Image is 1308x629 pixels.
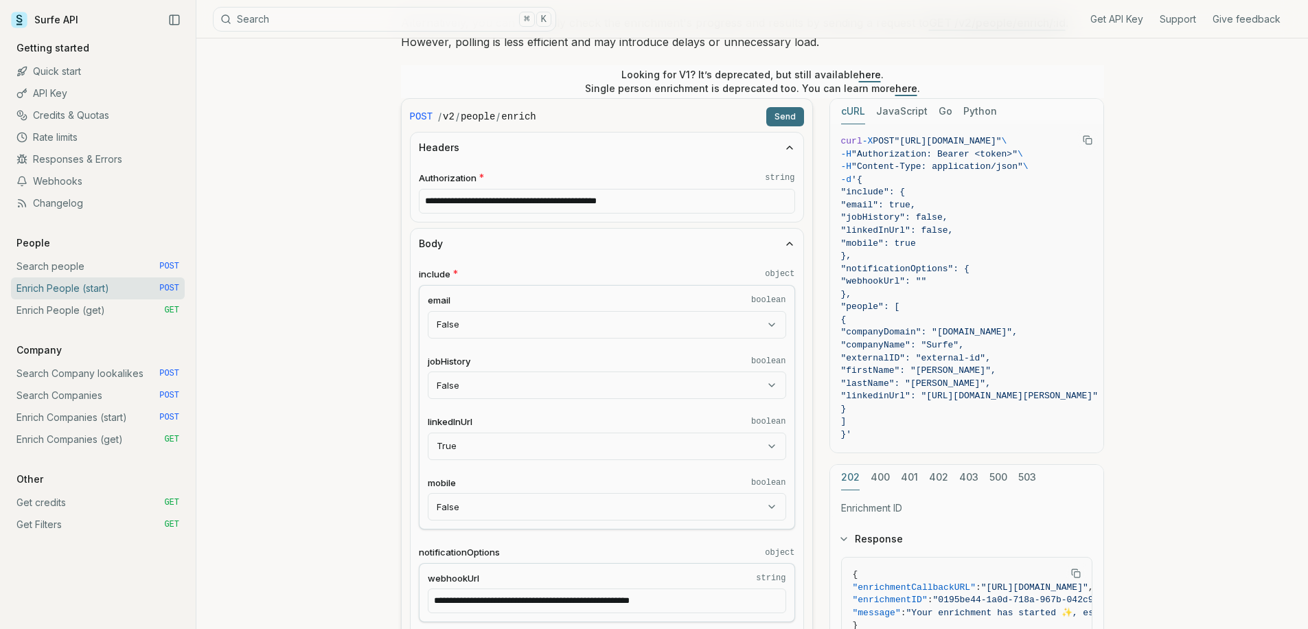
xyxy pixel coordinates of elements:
span: ] [841,416,847,426]
code: object [765,268,794,279]
span: "mobile": true [841,238,916,249]
a: API Key [11,82,185,104]
span: \ [1002,136,1007,146]
span: GET [164,434,179,445]
a: Surfe API [11,10,78,30]
span: notificationOptions [419,546,500,559]
span: "enrichmentID" [853,595,928,605]
code: object [765,547,794,558]
button: Body [411,229,803,259]
button: Search⌘K [213,7,556,32]
span: "[URL][DOMAIN_NAME]" [895,136,1002,146]
span: POST [159,412,179,423]
span: \ [1018,149,1023,159]
span: "lastName": "[PERSON_NAME]", [841,378,991,389]
span: "notificationOptions": { [841,264,969,274]
span: POST [873,136,894,146]
span: "[URL][DOMAIN_NAME]" [981,582,1088,593]
a: here [895,82,917,94]
p: Enrichment ID [841,501,1092,515]
span: "Your enrichment has started ✨, estimated time: 2 seconds." [906,608,1228,618]
span: "webhookUrl": "" [841,276,927,286]
code: string [765,172,794,183]
span: "jobHistory": false, [841,212,948,222]
span: "companyName": "Surfe", [841,340,964,350]
p: Other [11,472,49,486]
button: cURL [841,99,865,124]
code: boolean [751,477,785,488]
span: -H [841,149,852,159]
span: "include": { [841,187,906,197]
button: Send [766,107,804,126]
code: boolean [751,416,785,427]
span: POST [159,261,179,272]
span: "linkedInUrl": false, [841,225,954,236]
a: Changelog [11,192,185,214]
span: POST [410,110,433,124]
span: }, [841,251,852,261]
span: curl [841,136,862,146]
a: Credits & Quotas [11,104,185,126]
span: '{ [851,174,862,185]
span: POST [159,390,179,401]
span: "message" [853,608,901,618]
span: GET [164,519,179,530]
button: Python [963,99,997,124]
span: "companyDomain": "[DOMAIN_NAME]", [841,327,1018,337]
span: "people": [ [841,301,900,312]
button: Collapse Sidebar [164,10,185,30]
a: here [859,69,881,80]
span: { [841,314,847,325]
span: "0195be44-1a0d-718a-967b-042c9d17ffd7" [933,595,1136,605]
span: "Authorization: Bearer <token>" [851,149,1018,159]
span: -d [841,174,852,185]
span: webhookUrl [428,572,479,585]
a: Responses & Errors [11,148,185,170]
a: Enrich Companies (get) GET [11,428,185,450]
button: 500 [989,465,1007,490]
span: }' [841,429,852,439]
button: 400 [871,465,890,490]
a: Search Company lookalikes POST [11,363,185,385]
span: / [438,110,441,124]
span: "Content-Type: application/json" [851,161,1023,172]
code: boolean [751,295,785,306]
span: "externalID": "external-id", [841,353,991,363]
code: people [461,110,495,124]
span: email [428,294,450,307]
code: string [756,573,785,584]
code: boolean [751,356,785,367]
p: People [11,236,56,250]
span: POST [159,283,179,294]
span: -X [862,136,873,146]
span: { [853,569,858,580]
button: JavaScript [876,99,928,124]
p: Looking for V1? It’s deprecated, but still available . Single person enrichment is deprecated too... [585,68,920,95]
span: : [901,608,906,618]
p: Company [11,343,67,357]
button: Copy Text [1066,563,1086,584]
a: Rate limits [11,126,185,148]
span: "enrichmentCallbackURL" [853,582,976,593]
code: enrich [501,110,536,124]
p: Getting started [11,41,95,55]
a: Enrich Companies (start) POST [11,407,185,428]
a: Get Filters GET [11,514,185,536]
a: Enrich People (get) GET [11,299,185,321]
span: "linkedinUrl": "[URL][DOMAIN_NAME][PERSON_NAME]" [841,391,1098,401]
span: , [1088,582,1094,593]
button: Go [939,99,952,124]
kbd: K [536,12,551,27]
span: }, [841,289,852,299]
button: Headers [411,133,803,163]
span: / [496,110,500,124]
span: GET [164,305,179,316]
span: / [456,110,459,124]
button: Copy Text [1077,130,1098,150]
a: Support [1160,12,1196,26]
span: include [419,268,450,281]
span: mobile [428,477,456,490]
span: -H [841,161,852,172]
span: Authorization [419,172,477,185]
span: jobHistory [428,355,470,368]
